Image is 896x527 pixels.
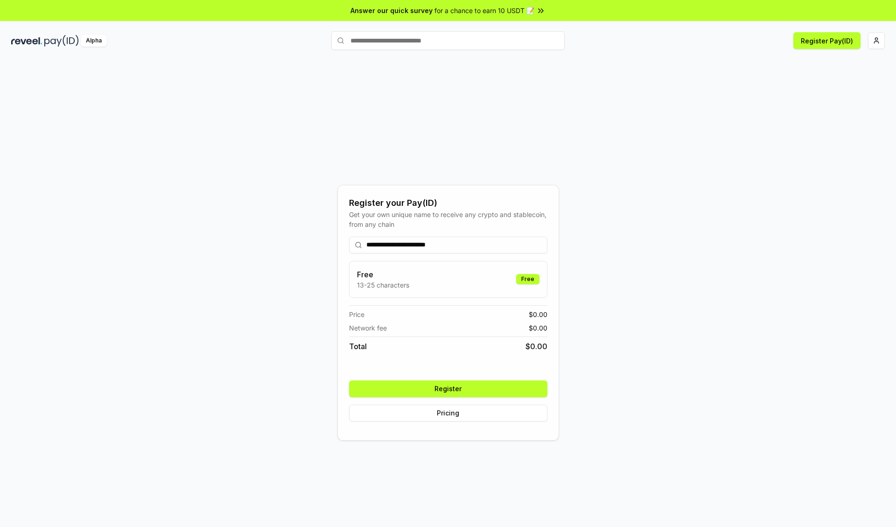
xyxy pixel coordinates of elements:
[349,197,547,210] div: Register your Pay(ID)
[350,6,433,15] span: Answer our quick survey
[357,269,409,280] h3: Free
[44,35,79,47] img: pay_id
[357,280,409,290] p: 13-25 characters
[349,323,387,333] span: Network fee
[349,341,367,352] span: Total
[529,323,547,333] span: $ 0.00
[529,309,547,319] span: $ 0.00
[349,210,547,229] div: Get your own unique name to receive any crypto and stablecoin, from any chain
[81,35,107,47] div: Alpha
[525,341,547,352] span: $ 0.00
[516,274,539,284] div: Free
[349,405,547,422] button: Pricing
[349,309,364,319] span: Price
[11,35,42,47] img: reveel_dark
[349,380,547,397] button: Register
[434,6,534,15] span: for a chance to earn 10 USDT 📝
[793,32,861,49] button: Register Pay(ID)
